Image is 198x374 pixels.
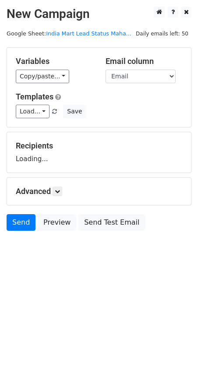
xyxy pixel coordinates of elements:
a: Daily emails left: 50 [133,30,191,37]
a: Preview [38,214,76,231]
a: Copy/paste... [16,70,69,83]
button: Save [63,105,86,118]
div: Loading... [16,141,182,164]
small: Google Sheet: [7,30,131,37]
a: Send [7,214,35,231]
h5: Advanced [16,187,182,196]
a: Load... [16,105,49,118]
span: Daily emails left: 50 [133,29,191,39]
a: Send Test Email [78,214,145,231]
h5: Email column [106,56,182,66]
a: India Mart Lead Status Maha... [46,30,131,37]
h2: New Campaign [7,7,191,21]
h5: Variables [16,56,92,66]
h5: Recipients [16,141,182,151]
a: Templates [16,92,53,101]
